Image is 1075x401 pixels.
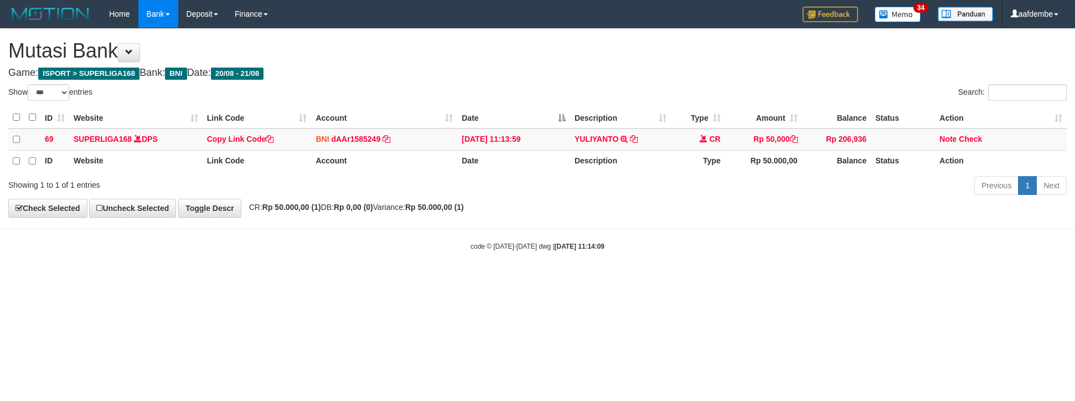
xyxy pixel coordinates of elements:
[69,128,203,151] td: DPS
[555,243,604,250] strong: [DATE] 11:14:09
[1018,176,1037,195] a: 1
[8,199,87,218] a: Check Selected
[334,203,373,212] strong: Rp 0,00 (0)
[457,107,570,128] th: Date: activate to sort column descending
[875,7,921,22] img: Button%20Memo.svg
[725,150,802,172] th: Rp 50.000,00
[89,199,176,218] a: Uncheck Selected
[40,107,69,128] th: ID: activate to sort column ascending
[311,150,457,172] th: Account
[405,203,464,212] strong: Rp 50.000,00 (1)
[457,150,570,172] th: Date
[871,107,935,128] th: Status
[570,150,671,172] th: Description
[725,128,802,151] td: Rp 50,000
[8,68,1067,79] h4: Game: Bank: Date:
[262,203,321,212] strong: Rp 50.000,00 (1)
[671,107,725,128] th: Type: activate to sort column ascending
[244,203,464,212] span: CR: DB: Variance:
[959,135,982,143] a: Check
[913,3,928,13] span: 34
[570,107,671,128] th: Description: activate to sort column ascending
[383,135,390,143] a: Copy dAAr1585249 to clipboard
[45,135,54,143] span: 69
[935,107,1067,128] th: Action: activate to sort column ascending
[203,107,312,128] th: Link Code: activate to sort column ascending
[74,135,132,143] a: SUPERLIGA168
[802,128,871,151] td: Rp 206,936
[8,6,92,22] img: MOTION_logo.png
[935,150,1067,172] th: Action
[671,150,725,172] th: Type
[988,84,1067,101] input: Search:
[958,84,1067,101] label: Search:
[316,135,329,143] span: BNI
[790,135,798,143] a: Copy Rp 50,000 to clipboard
[331,135,380,143] a: dAAr1585249
[311,107,457,128] th: Account: activate to sort column ascending
[28,84,69,101] select: Showentries
[211,68,264,80] span: 20/08 - 21/08
[938,7,993,22] img: panduan.png
[203,150,312,172] th: Link Code
[725,107,802,128] th: Amount: activate to sort column ascending
[8,84,92,101] label: Show entries
[939,135,957,143] a: Note
[8,175,440,191] div: Showing 1 to 1 of 1 entries
[1036,176,1067,195] a: Next
[165,68,187,80] span: BNI
[802,150,871,172] th: Balance
[709,135,720,143] span: CR
[575,135,618,143] a: YULIYANTO
[630,135,638,143] a: Copy YULIYANTO to clipboard
[803,7,858,22] img: Feedback.jpg
[69,107,203,128] th: Website: activate to sort column ascending
[457,128,570,151] td: [DATE] 11:13:59
[178,199,241,218] a: Toggle Descr
[69,150,203,172] th: Website
[38,68,139,80] span: ISPORT > SUPERLIGA168
[471,243,604,250] small: code © [DATE]-[DATE] dwg |
[802,107,871,128] th: Balance
[8,40,1067,62] h1: Mutasi Bank
[871,150,935,172] th: Status
[40,150,69,172] th: ID
[207,135,274,143] a: Copy Link Code
[974,176,1019,195] a: Previous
